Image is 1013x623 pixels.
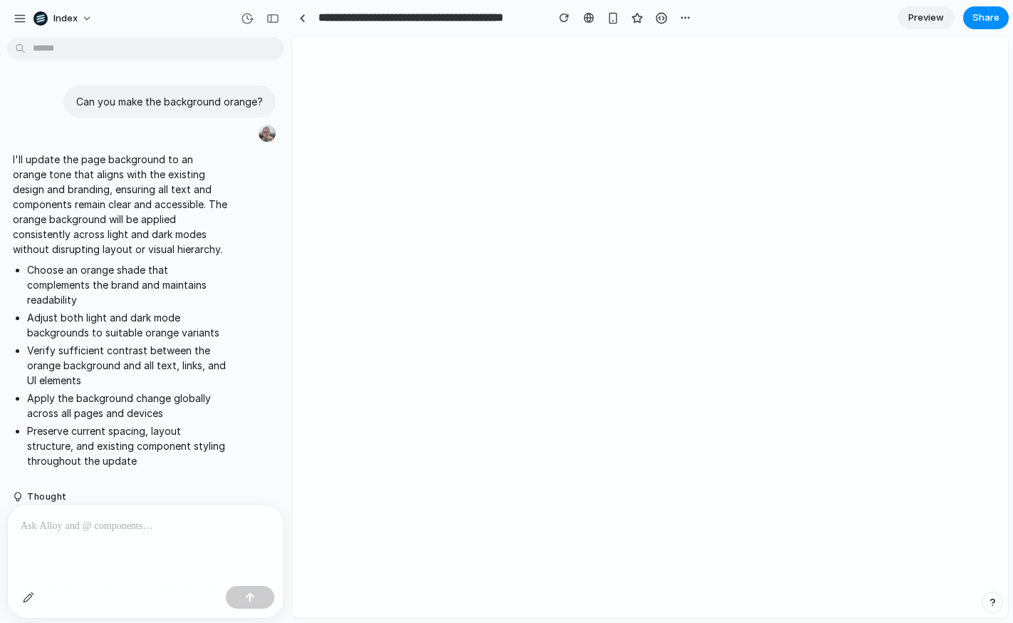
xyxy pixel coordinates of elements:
[27,343,228,388] li: Verify sufficient contrast between the orange background and all text, links, and UI elements
[27,423,228,468] li: Preserve current spacing, layout structure, and existing component styling throughout the update
[13,152,228,257] p: I'll update the page background to an orange tone that aligns with the existing design and brandi...
[898,6,955,29] a: Preview
[972,11,999,25] span: Share
[27,391,228,421] li: Apply the background change globally across all pages and devices
[963,6,1009,29] button: Share
[27,262,228,307] li: Choose an orange shade that complements the brand and maintains readability
[908,11,944,25] span: Preview
[76,94,263,109] p: Can you make the background orange?
[53,11,78,26] span: Index
[28,7,100,30] button: Index
[27,310,228,340] li: Adjust both light and dark mode backgrounds to suitable orange variants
